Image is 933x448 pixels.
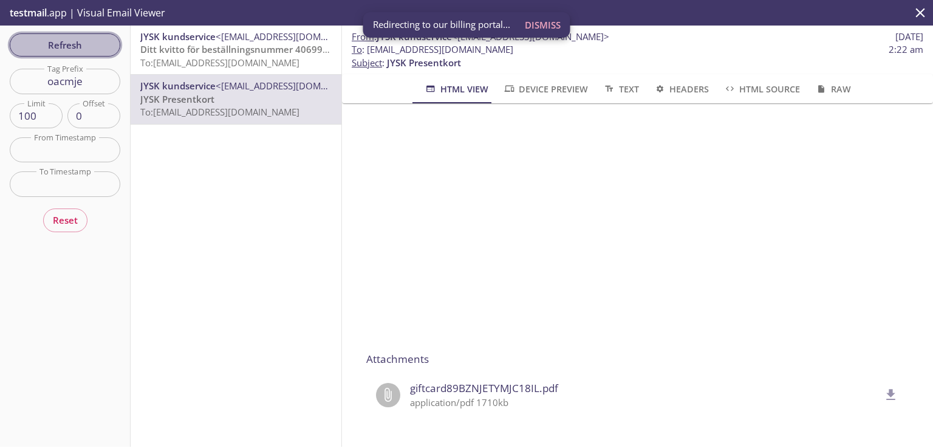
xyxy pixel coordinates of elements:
p: Attachments [366,351,909,367]
span: Text [603,81,638,97]
span: HTML Source [723,81,800,97]
button: delete [876,380,906,410]
span: testmail [10,6,47,19]
span: JYSK kundservice [140,30,216,43]
p: application/pdf 1710kb [410,396,880,409]
p: : [352,43,923,69]
span: <[EMAIL_ADDRESS][DOMAIN_NAME]> [216,80,373,92]
button: Reset [43,208,87,232]
nav: emails [131,26,341,125]
span: giftcard89BZNJETYMJC18IL.pdf [410,381,880,396]
span: HTML View [424,81,488,97]
span: Redirecting to our billing portal... [373,18,510,31]
span: : [352,30,609,43]
span: To [352,43,362,55]
span: Headers [654,81,709,97]
span: Raw [815,81,850,97]
span: To: [EMAIL_ADDRESS][DOMAIN_NAME] [140,106,299,118]
span: Dismiss [525,17,561,33]
button: Refresh [10,33,120,57]
div: JYSK kundservice<[EMAIL_ADDRESS][DOMAIN_NAME]>JYSK PresentkortTo:[EMAIL_ADDRESS][DOMAIN_NAME] [131,75,341,123]
span: JYSK Presentkort [140,93,214,105]
span: Device Preview [503,81,588,97]
span: Subject [352,57,382,69]
span: Reset [53,212,78,228]
a: delete [876,388,899,400]
div: JYSK kundservice<[EMAIL_ADDRESS][DOMAIN_NAME]>Ditt kvitto för beställningsnummer 4069986460To:[EM... [131,26,341,74]
span: JYSK kundservice [140,80,216,92]
span: <[EMAIL_ADDRESS][DOMAIN_NAME]> [216,30,373,43]
span: 2:22 am [889,43,923,56]
span: Ditt kvitto för beställningsnummer 4069986460 [140,43,350,55]
span: From [352,30,374,43]
span: [DATE] [895,30,923,43]
span: Refresh [19,37,111,53]
span: To: [EMAIL_ADDRESS][DOMAIN_NAME] [140,57,299,69]
span: : [EMAIL_ADDRESS][DOMAIN_NAME] [352,43,513,56]
span: JYSK Presentkort [387,57,461,69]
